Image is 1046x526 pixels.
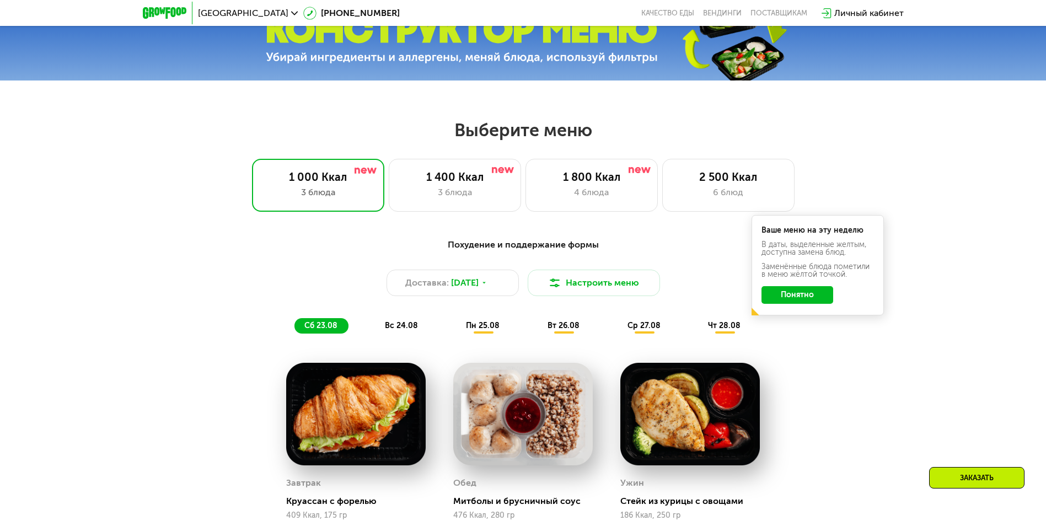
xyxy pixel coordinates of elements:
[405,276,449,289] span: Доставка:
[400,170,509,184] div: 1 400 Ккал
[453,475,476,491] div: Обед
[929,467,1024,489] div: Заказать
[385,321,418,330] span: вс 24.08
[286,496,435,507] div: Круассан с форелью
[304,321,337,330] span: сб 23.08
[286,475,321,491] div: Завтрак
[453,496,602,507] div: Митболы и брусничный соус
[708,321,741,330] span: чт 28.08
[761,286,833,304] button: Понятно
[761,227,874,234] div: Ваше меню на эту неделю
[537,186,646,199] div: 4 блюда
[674,170,783,184] div: 2 500 Ккал
[834,7,904,20] div: Личный кабинет
[703,9,742,18] a: Вендинги
[400,186,509,199] div: 3 блюда
[264,186,373,199] div: 3 блюда
[466,321,500,330] span: пн 25.08
[761,241,874,256] div: В даты, выделенные желтым, доступна замена блюд.
[620,496,769,507] div: Стейк из курицы с овощами
[641,9,694,18] a: Качество еды
[35,119,1011,141] h2: Выберите меню
[197,238,850,252] div: Похудение и поддержание формы
[750,9,807,18] div: поставщикам
[286,511,426,520] div: 409 Ккал, 175 гр
[451,276,479,289] span: [DATE]
[528,270,660,296] button: Настроить меню
[548,321,580,330] span: вт 26.08
[627,321,661,330] span: ср 27.08
[537,170,646,184] div: 1 800 Ккал
[620,475,644,491] div: Ужин
[674,186,783,199] div: 6 блюд
[620,511,760,520] div: 186 Ккал, 250 гр
[761,263,874,278] div: Заменённые блюда пометили в меню жёлтой точкой.
[453,511,593,520] div: 476 Ккал, 280 гр
[303,7,400,20] a: [PHONE_NUMBER]
[264,170,373,184] div: 1 000 Ккал
[198,9,288,18] span: [GEOGRAPHIC_DATA]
